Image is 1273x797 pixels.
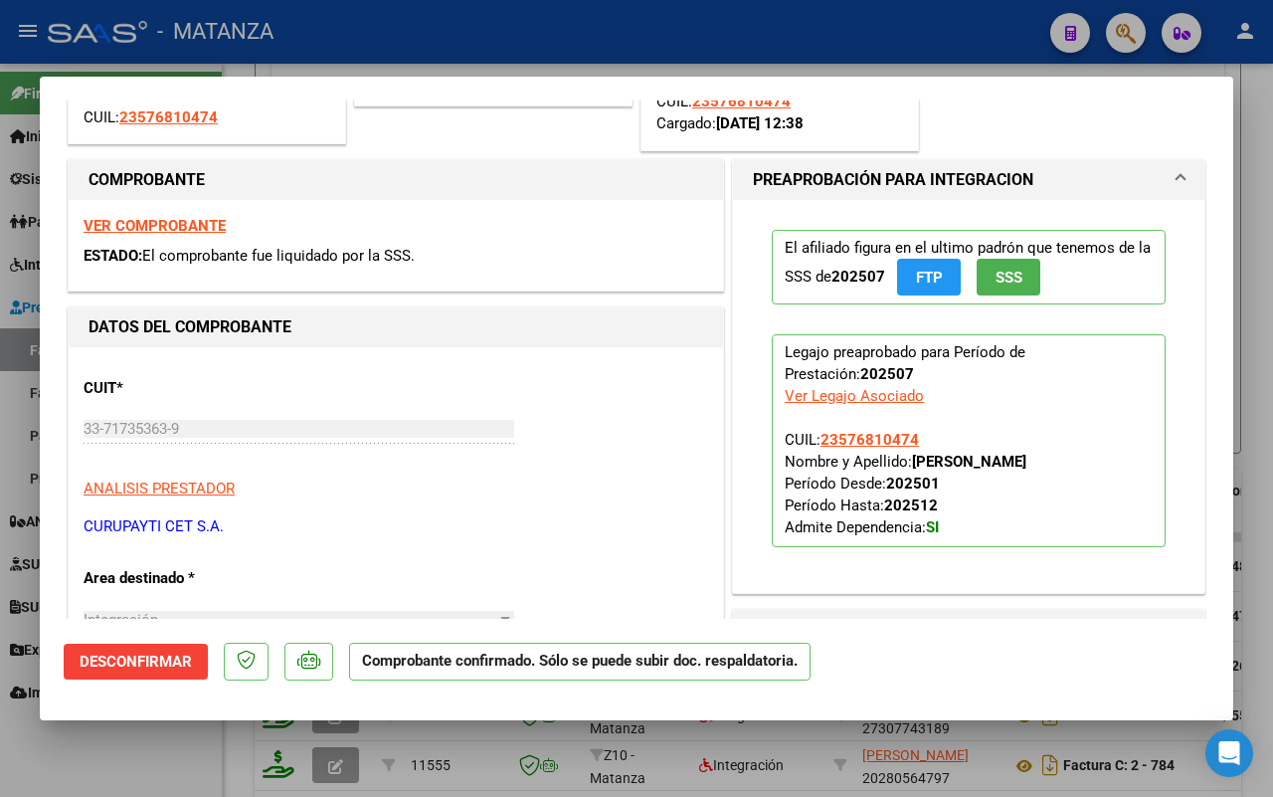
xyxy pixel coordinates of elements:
span: 23576810474 [820,431,919,449]
strong: [DATE] 12:38 [716,114,804,132]
span: SSS [996,269,1022,287]
mat-expansion-panel-header: PREAPROBACIÓN PARA INTEGRACION [733,160,1204,200]
p: Legajo preaprobado para Período de Prestación: [772,334,1166,547]
span: Integración [84,611,158,629]
h1: PREAPROBACIÓN PARA INTEGRACION [753,168,1033,192]
strong: 202501 [886,475,940,493]
a: VER COMPROBANTE [84,217,226,235]
h1: DOCUMENTACIÓN RESPALDATORIA [753,618,1041,642]
span: FTP [916,269,943,287]
strong: 202512 [884,497,938,514]
p: Comprobante confirmado. Sólo se puede subir doc. respaldatoria. [349,643,811,682]
button: SSS [977,259,1040,296]
strong: COMPROBANTE [89,170,205,189]
span: CUIL: Nombre y Apellido: Período Desde: Período Hasta: Admite Dependencia: [785,431,1026,536]
p: CURUPAYTI CET S.A. [84,515,708,538]
button: Desconfirmar [64,644,208,680]
strong: DATOS DEL COMPROBANTE [89,317,291,336]
strong: SI [926,518,939,536]
strong: 202507 [831,268,885,286]
strong: 202507 [860,365,914,383]
span: 23576810474 [692,93,791,110]
span: 23576810474 [119,108,218,126]
mat-expansion-panel-header: DOCUMENTACIÓN RESPALDATORIA [733,610,1204,650]
button: FTP [897,259,961,296]
span: Desconfirmar [80,653,192,671]
span: El comprobante fue liquidado por la SSS. [142,247,415,265]
p: CUIT [84,377,271,400]
div: Ver Legajo Asociado [785,385,924,407]
strong: [PERSON_NAME] [912,453,1026,471]
span: ANALISIS PRESTADOR [84,480,235,498]
p: Area destinado * [84,567,271,590]
div: Open Intercom Messenger [1205,729,1253,777]
span: ESTADO: [84,247,142,265]
p: El afiliado figura en el ultimo padrón que tenemos de la SSS de [772,230,1166,304]
div: PREAPROBACIÓN PARA INTEGRACION [733,200,1204,593]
